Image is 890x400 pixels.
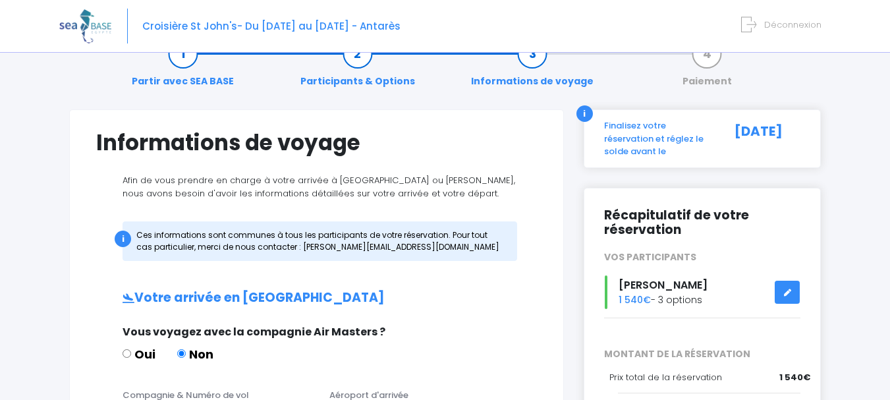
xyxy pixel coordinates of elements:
[177,345,213,363] label: Non
[779,371,810,384] span: 1 540€
[764,18,821,31] span: Déconnexion
[464,47,600,88] a: Informations de voyage
[604,208,800,239] h2: Récapitulatif de votre réservation
[96,291,537,306] h2: Votre arrivée en [GEOGRAPHIC_DATA]
[123,349,131,358] input: Oui
[720,119,810,158] div: [DATE]
[294,47,422,88] a: Participants & Options
[619,277,708,293] span: [PERSON_NAME]
[619,293,651,306] span: 1 540€
[123,345,155,363] label: Oui
[123,221,517,261] div: Ces informations sont communes à tous les participants de votre réservation. Pour tout cas partic...
[177,349,186,358] input: Non
[676,47,738,88] a: Paiement
[609,371,722,384] span: Prix total de la réservation
[594,250,810,264] div: VOS PARTICIPANTS
[142,19,401,33] span: Croisière St John's- Du [DATE] au [DATE] - Antarès
[125,47,240,88] a: Partir avec SEA BASE
[123,324,385,339] span: Vous voyagez avec la compagnie Air Masters ?
[96,130,537,156] h1: Informations de voyage
[576,105,593,122] div: i
[594,347,810,361] span: MONTANT DE LA RÉSERVATION
[594,119,721,158] div: Finalisez votre réservation et réglez le solde avant le
[96,174,537,200] p: Afin de vous prendre en charge à votre arrivée à [GEOGRAPHIC_DATA] ou [PERSON_NAME], nous avons b...
[115,231,131,247] div: i
[594,275,810,309] div: - 3 options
